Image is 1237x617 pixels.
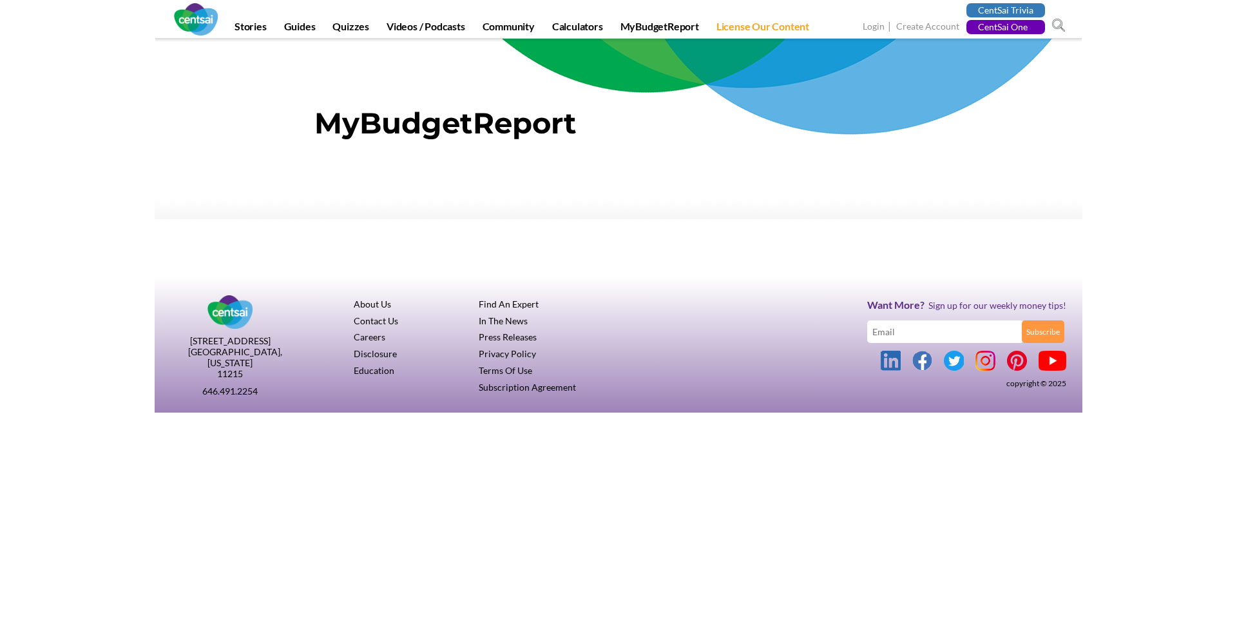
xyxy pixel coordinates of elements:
a: Press Releases [479,331,537,342]
a: Terms Of Use [479,365,532,376]
span: | [887,19,894,34]
h3: Sign up for our weekly money tips! [867,299,1066,311]
a: Pinterest [1007,351,1027,371]
a: Youtube [1039,351,1066,371]
a: Instagram [975,351,995,371]
a: CentSai Trivia [966,3,1045,17]
img: CentSai [174,3,218,35]
p: copyright © 2025 [860,378,1066,389]
a: Find An Expert [479,299,539,309]
a: Contact Us [354,315,398,326]
a: Calculators [544,20,611,38]
a: License Our Content [709,20,817,38]
a: MyBudgetReport [613,20,707,38]
a: Stories [227,20,274,38]
a: Facebook [912,351,932,371]
a: Subscription Agreement [479,382,576,393]
a: Guides [276,20,323,38]
a: About Us [354,299,391,309]
a: Create Account [896,21,959,34]
h1: MyBudgetReport [314,106,923,147]
a: Videos / Podcasts [379,20,473,38]
p: 646.491.2254 [188,386,272,397]
input: Email [867,320,1024,343]
input: Subscribe [1022,320,1064,343]
a: Privacy Policy [479,348,536,359]
a: Community [475,20,542,38]
span: Want More? [867,299,928,311]
a: Login [863,21,885,34]
a: Careers [354,331,385,342]
a: Twitter [944,351,964,371]
a: Education [354,365,394,376]
a: Linked In [881,351,901,371]
a: CentSai One [966,20,1045,34]
img: Centsai [207,295,253,329]
a: Disclosure [354,348,397,359]
a: Quizzes [325,20,377,38]
a: In The News [479,315,528,326]
p: [STREET_ADDRESS] [GEOGRAPHIC_DATA], [US_STATE] 11215 [188,335,272,379]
